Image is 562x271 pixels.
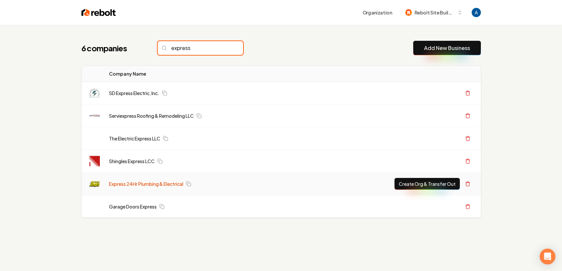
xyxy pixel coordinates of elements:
h1: 6 companies [81,43,145,53]
img: Andrew Magana [472,8,481,17]
a: Express 24Hr Plumbing & Electrical [109,181,183,187]
img: Serviexpress Roofing & Remodeling LLC logo [89,111,100,121]
div: Open Intercom Messenger [540,249,555,264]
img: Shingles Express LCC logo [89,156,100,166]
a: Garage Doors Express [109,203,157,210]
button: Open user button [472,8,481,17]
a: Add New Business [424,44,470,52]
th: Company Name [104,66,303,82]
button: Add New Business [413,41,481,55]
img: Rebolt Site Builder [405,9,412,16]
img: Express 24Hr Plumbing & Electrical logo [89,179,100,189]
a: Serviexpress Roofing & Remodeling LLC [109,112,194,119]
a: SD Express Electric, Inc. [109,90,159,96]
a: The Electric Express LLC [109,135,160,142]
img: Rebolt Logo [81,8,116,17]
a: Shingles Express LCC [109,158,155,164]
img: SD Express Electric, Inc. logo [89,88,100,98]
span: Rebolt Site Builder [415,9,455,16]
input: Search... [158,41,243,55]
button: Create Org & Transfer Out [394,178,460,190]
button: Organization [359,7,396,18]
